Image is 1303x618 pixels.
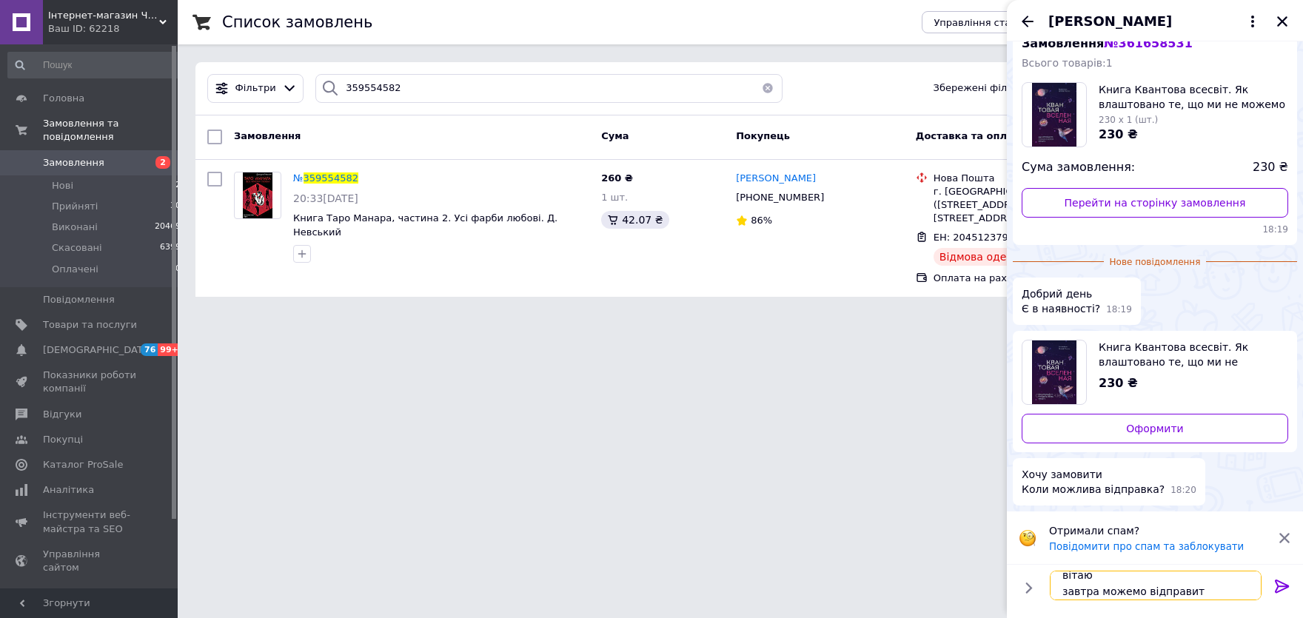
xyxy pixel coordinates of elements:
span: Управління сайтом [43,548,137,574]
span: Головна [43,92,84,105]
span: Збережені фільтри: [934,81,1034,95]
span: Товари та послуги [43,318,137,332]
span: Повідомлення [43,293,115,306]
span: Оплачені [52,263,98,276]
span: 30 [170,200,181,213]
span: 230 ₴ [1099,376,1138,390]
button: Закрити [1273,13,1291,30]
button: Очистить [753,74,783,103]
span: [DEMOGRAPHIC_DATA] [43,343,153,357]
span: Показники роботи компанії [43,369,137,395]
h1: Список замовлень [222,13,372,31]
img: 3093389095_w200_h200_kniga-kvantovaya-vselennaya.jpg [1032,83,1077,147]
span: Cума [601,130,629,141]
a: Оформити [1022,414,1288,443]
span: Всього товарів: 1 [1022,57,1113,69]
img: 3093389095_w640_h640_kniga-kvantovaya-vselennaya.jpg [1032,340,1076,404]
span: 260 ₴ [601,172,633,184]
div: г. [GEOGRAPHIC_DATA] ([STREET_ADDRESS]: ул. [STREET_ADDRESS] [934,185,1119,226]
span: Каталог ProSale [43,458,123,471]
span: 20:33[DATE] [293,192,358,204]
div: Нова Пошта [934,172,1119,185]
span: Відгуки [43,408,81,421]
span: Книга Квантова всесвіт. Як влаштовано те, що ми не можемо побачити. [PERSON_NAME] [1099,82,1288,112]
a: Переглянути товар [1022,340,1288,405]
div: Ваш ID: 62218 [48,22,178,36]
a: [PERSON_NAME] [736,172,816,186]
span: 99+ [158,343,182,356]
a: Перейти на сторінку замовлення [1022,188,1288,218]
span: 18:19 12.09.2025 [1022,224,1288,236]
span: Покупці [43,433,83,446]
div: Оплата на рахунок [934,272,1119,285]
span: 20469 [155,221,181,234]
span: Замовлення [43,156,104,169]
span: Книга Квантова всесвіт. Як влаштовано те, що ми не можемо побачити. [PERSON_NAME] [1099,340,1276,369]
span: [PERSON_NAME] [1048,12,1172,31]
img: Фото товару [243,172,272,218]
span: 1 шт. [601,192,628,203]
button: Управління статусами [922,11,1059,33]
span: Замовлення та повідомлення [43,117,178,144]
span: 359554582 [304,172,358,184]
span: Фільтри [235,81,276,95]
a: Книга Таро Манара, частина 2. Усі фарби любові. Д. Невський [293,212,557,238]
button: Повідомити про спам та заблокувати [1049,541,1244,552]
div: Відмова одержувача [934,248,1059,266]
span: № 361658531 [1104,36,1192,50]
img: :face_with_monocle: [1019,529,1036,547]
span: Покупець [736,130,790,141]
div: 42.07 ₴ [601,211,669,229]
span: Замовлення [234,130,301,141]
span: 76 [141,343,158,356]
span: Виконані [52,221,98,234]
span: Інтернет-магазин Чпок [48,9,159,22]
span: 18:20 12.09.2025 [1170,484,1196,497]
p: Отримали спам? [1049,523,1269,538]
span: Гаманець компанії [43,586,137,613]
span: Нові [52,179,73,192]
span: 2 [155,156,170,169]
span: Аналітика [43,483,94,497]
span: Сума замовлення: [1022,159,1135,176]
span: 6399 [160,241,181,255]
span: 230 ₴ [1253,159,1288,176]
span: 230 ₴ [1099,127,1138,141]
button: Назад [1019,13,1036,30]
button: [PERSON_NAME] [1048,12,1262,31]
span: Прийняті [52,200,98,213]
span: Добрий день Є в наявності? [1022,286,1100,316]
span: Доставка та оплата [916,130,1025,141]
span: Нове повідомлення [1104,256,1207,269]
span: Скасовані [52,241,102,255]
textarea: вітаю завтра можемо відправи [1050,571,1262,600]
button: Показати кнопки [1019,578,1038,597]
a: №359554582 [293,172,358,184]
span: Хочу замовити Коли можлива відправка? [1022,467,1165,497]
span: 230 x 1 (шт.) [1099,115,1158,125]
span: 86% [751,215,772,226]
input: Пошук за номером замовлення, ПІБ покупця, номером телефону, Email, номером накладної [315,74,783,103]
span: № [293,172,304,184]
span: ЕН: 20451237913749 [934,232,1039,243]
a: Фото товару [234,172,281,219]
span: Замовлення [1022,36,1193,50]
input: Пошук [7,52,182,78]
span: Управління статусами [934,17,1047,28]
span: [PERSON_NAME] [736,172,816,184]
span: [PHONE_NUMBER] [736,192,824,203]
span: Інструменти веб-майстра та SEO [43,508,137,535]
span: 18:19 12.09.2025 [1106,303,1132,316]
